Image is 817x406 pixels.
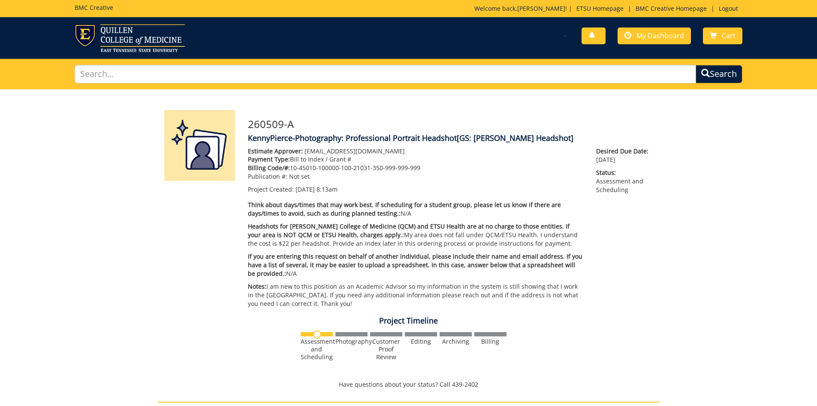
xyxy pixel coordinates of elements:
span: Think about days/times that may work best. If scheduling for a student group, please let us know ... [248,201,561,217]
span: If you are entering this request on behalf of another individual, please include their name and e... [248,252,582,278]
div: Photography [335,338,368,345]
span: Notes: [248,282,266,290]
p: Have questions about your status? Call 439-2402 [158,380,660,389]
div: Assessment and Scheduling [301,338,333,361]
span: [DATE] 8:13am [295,185,338,193]
span: Headshots for [PERSON_NAME] College of Medicine (QCM) and ETSU Health are at no charge to those e... [248,222,570,239]
h4: KennyPierce-Photography: Professional Portrait Headshot [248,134,653,143]
p: I am new to this position as an Academic Advisor so my information in the system is still showing... [248,282,584,308]
p: [EMAIL_ADDRESS][DOMAIN_NAME] [248,147,584,156]
p: 10-45010-100000-100-21031-350-999-999-999 [248,164,584,172]
a: [PERSON_NAME] [517,4,565,12]
p: N/A [248,201,584,218]
span: Billing Code/#: [248,164,290,172]
div: Customer Proof Review [370,338,402,361]
a: BMC Creative Homepage [631,4,711,12]
span: Not set [289,172,310,180]
a: Cart [703,27,742,44]
div: Editing [405,338,437,345]
span: [GS: [PERSON_NAME] Headshot] [457,133,573,143]
h4: Project Timeline [158,317,660,325]
span: Payment Type: [248,155,290,163]
span: My Dashboard [636,31,684,40]
img: ETSU logo [75,24,185,52]
p: Assessment and Scheduling [596,168,653,194]
span: Status: [596,168,653,177]
span: Desired Due Date: [596,147,653,156]
span: Cart [722,31,736,40]
span: Publication #: [248,172,287,180]
p: Bill to Index / Grant # [248,155,584,164]
input: Search... [75,65,696,83]
span: Estimate Approver: [248,147,303,155]
p: Welcome back, ! | | | [474,4,742,13]
a: My Dashboard [618,27,691,44]
span: Project Created: [248,185,294,193]
p: [DATE] [596,147,653,164]
button: Search [696,65,742,83]
p: My area does not fall under QCM/ETSU Health. I understand the cost is $22 per headshot. Provide a... [248,222,584,248]
h5: BMC Creative [75,4,113,11]
div: Billing [474,338,506,345]
div: Archiving [440,338,472,345]
p: N/A [248,252,584,278]
a: ETSU Homepage [572,4,628,12]
img: no [313,330,321,339]
h3: 260509-A [248,119,653,130]
a: Logout [714,4,742,12]
img: Product featured image [164,110,235,181]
